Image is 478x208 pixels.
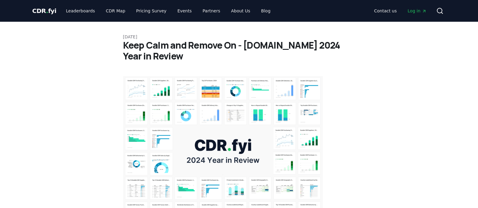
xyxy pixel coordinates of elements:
a: CDR Map [101,5,130,16]
nav: Main [369,5,431,16]
a: Blog [256,5,275,16]
span: . [46,7,48,14]
a: Leaderboards [61,5,100,16]
a: Pricing Survey [131,5,171,16]
span: Log in [408,8,426,14]
a: About Us [226,5,255,16]
a: Partners [198,5,225,16]
a: Events [173,5,197,16]
a: Log in [403,5,431,16]
span: CDR fyi [32,7,57,14]
nav: Main [61,5,275,16]
a: CDR.fyi [32,7,57,15]
p: [DATE] [123,34,355,40]
h1: Keep Calm and Remove On - [DOMAIN_NAME] 2024 Year in Review [123,40,355,62]
a: Contact us [369,5,402,16]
